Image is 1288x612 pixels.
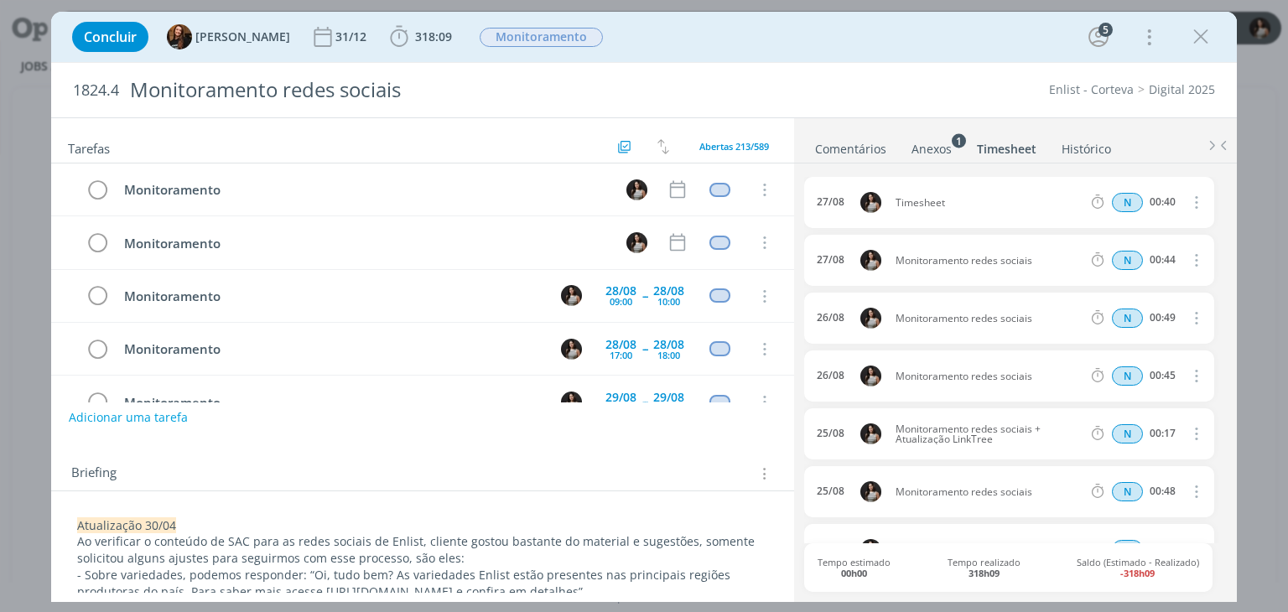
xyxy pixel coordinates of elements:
div: Monitoramento [117,179,610,200]
div: 29/08 [653,392,684,403]
div: 18:00 [657,350,680,360]
button: C [559,283,584,309]
div: 27/08 [817,196,844,208]
div: 10:00 [657,297,680,306]
span: N [1112,309,1143,328]
span: 1824.4 [73,81,119,100]
img: C [561,339,582,360]
a: Enlist - Corteva [1049,81,1134,97]
div: Horas normais [1112,482,1143,501]
span: Abertas 213/589 [699,140,769,153]
div: 5 [1098,23,1113,37]
div: Horas normais [1112,193,1143,212]
button: 5 [1085,23,1112,50]
div: Monitoramento [117,392,545,413]
sup: 1 [952,133,966,148]
div: Horas normais [1112,424,1143,443]
img: C [626,232,647,253]
span: - Sobre variedades, podemos responder: “Oi, tudo bem? As variedades Enlist estão presentes nas pr... [77,567,734,599]
button: C [559,336,584,361]
div: 28/08 [653,339,684,350]
b: 318h09 [969,567,1000,579]
img: C [626,179,647,200]
div: Horas normais [1112,309,1143,328]
div: Monitoramento [117,233,610,254]
span: N [1112,193,1143,212]
img: T [167,24,192,49]
a: Digital 2025 [1149,81,1215,97]
img: arrow-down-up.svg [657,139,669,154]
span: Concluir [84,30,137,44]
a: Timesheet [976,133,1037,158]
div: Horas normais [1112,251,1143,270]
div: 28/08 [605,285,636,297]
div: 00:48 [1150,485,1176,497]
button: 318:09 [386,23,456,50]
span: -- [642,396,647,407]
span: Tarefas [68,137,110,157]
div: 25/08 [817,428,844,439]
span: Monitoramento redes sociais + Atualização LinkTree [889,424,1089,444]
span: Saldo (Estimado - Realizado) [1077,557,1199,578]
img: C [860,308,881,329]
img: C [860,423,881,444]
span: N [1112,540,1143,559]
b: 00h00 [841,567,867,579]
span: Atualização 30/04 [77,517,176,533]
span: Tempo estimado [818,557,891,578]
div: 28/08 [653,285,684,297]
span: Tempo realizado [948,557,1021,578]
span: N [1112,366,1143,386]
img: C [561,285,582,306]
button: Concluir [72,22,148,52]
button: C [559,389,584,414]
div: 31/12 [335,31,370,43]
div: 17:00 [610,350,632,360]
span: Ao verificar o conteúdo de SAC para as redes sociais de Enlist, cliente gostou bastante do materi... [77,533,758,566]
button: Adicionar uma tarefa [68,402,189,433]
div: Monitoramento redes sociais [122,70,732,111]
span: Monitoramento redes sociais [889,256,1089,266]
div: Horas normais [1112,366,1143,386]
button: C [625,230,650,255]
div: Horas normais [1112,540,1143,559]
span: -- [642,343,647,355]
div: dialog [51,12,1236,602]
span: -- [642,290,647,302]
span: [PERSON_NAME] [195,31,290,43]
span: Monitoramento [480,28,603,47]
div: Anexos [911,141,952,158]
button: C [625,177,650,202]
b: -318h09 [1120,567,1155,579]
div: 26/08 [817,370,844,381]
span: Monitoramento redes sociais [889,314,1089,324]
div: 26/08 [817,312,844,324]
img: C [860,481,881,502]
img: C [561,392,582,412]
span: 318:09 [415,29,452,44]
span: Monitoramento redes sociais [889,371,1089,381]
img: C [860,192,881,213]
span: Timesheet [889,198,1089,208]
div: Monitoramento [117,286,545,307]
div: 09:00 [610,297,632,306]
div: 00:49 [1150,312,1176,324]
div: Monitoramento [117,339,545,360]
div: 25/08 [817,485,844,497]
img: C [860,539,881,560]
div: 00:45 [1150,370,1176,381]
a: Histórico [1061,133,1112,158]
span: N [1112,424,1143,443]
button: Monitoramento [479,27,604,48]
button: T[PERSON_NAME] [167,24,290,49]
div: 00:17 [1150,428,1176,439]
span: N [1112,482,1143,501]
span: N [1112,251,1143,270]
span: Briefing [71,463,117,485]
div: 27/08 [817,254,844,266]
div: 00:44 [1150,254,1176,266]
div: 00:40 [1150,196,1176,208]
span: Monitoramento redes sociais [889,487,1089,497]
img: C [860,366,881,386]
a: Comentários [814,133,887,158]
